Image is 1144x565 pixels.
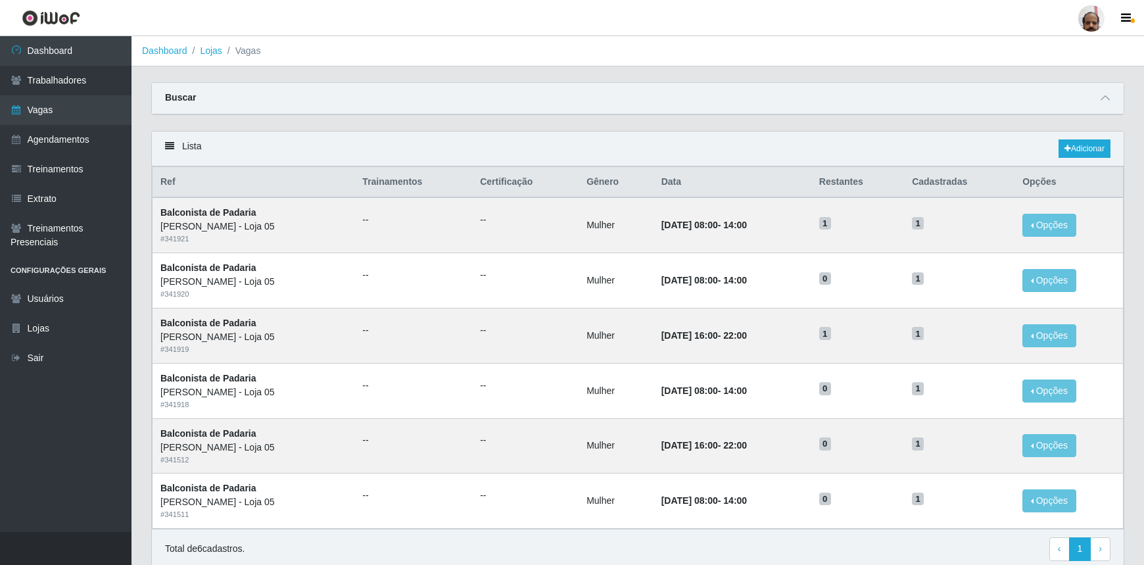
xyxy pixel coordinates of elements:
ul: -- [480,379,571,393]
strong: Balconista de Padaria [160,483,256,493]
td: Mulher [579,418,654,474]
div: Lista [152,132,1124,166]
a: Dashboard [142,45,187,56]
strong: Balconista de Padaria [160,262,256,273]
div: [PERSON_NAME] - Loja 05 [160,495,346,509]
strong: - [661,385,747,396]
strong: - [661,220,747,230]
ul: -- [362,213,464,227]
div: # 341919 [160,344,346,355]
span: 0 [819,437,831,451]
ul: -- [480,213,571,227]
button: Opções [1022,380,1076,403]
div: # 341918 [160,399,346,410]
strong: - [661,275,747,285]
button: Opções [1022,434,1076,457]
strong: Balconista de Padaria [160,318,256,328]
th: Cadastradas [904,167,1014,198]
time: 14:00 [723,220,747,230]
ul: -- [480,489,571,503]
div: # 341920 [160,289,346,300]
span: 1 [912,382,924,395]
time: [DATE] 08:00 [661,385,718,396]
strong: - [661,495,747,506]
span: › [1099,543,1102,554]
a: 1 [1069,537,1091,561]
time: [DATE] 08:00 [661,275,718,285]
time: 14:00 [723,495,747,506]
ul: -- [362,268,464,282]
strong: - [661,440,747,451]
li: Vagas [222,44,261,58]
th: Gênero [579,167,654,198]
span: ‹ [1058,543,1061,554]
div: [PERSON_NAME] - Loja 05 [160,441,346,454]
ul: -- [480,268,571,282]
span: 1 [819,327,831,340]
time: [DATE] 08:00 [661,220,718,230]
div: [PERSON_NAME] - Loja 05 [160,275,346,289]
th: Certificação [472,167,579,198]
button: Opções [1022,489,1076,512]
div: # 341921 [160,233,346,245]
div: [PERSON_NAME] - Loja 05 [160,330,346,344]
span: 0 [819,382,831,395]
img: CoreUI Logo [22,10,80,26]
div: [PERSON_NAME] - Loja 05 [160,385,346,399]
time: 14:00 [723,275,747,285]
strong: Balconista de Padaria [160,207,256,218]
td: Mulher [579,363,654,418]
span: 1 [912,272,924,285]
td: Mulher [579,197,654,253]
time: 14:00 [723,385,747,396]
th: Ref [153,167,355,198]
a: Adicionar [1059,139,1110,158]
span: 1 [912,437,924,451]
nav: breadcrumb [131,36,1144,66]
td: Mulher [579,308,654,363]
td: Mulher [579,474,654,529]
nav: pagination [1049,537,1110,561]
th: Data [654,167,811,198]
ul: -- [480,433,571,447]
div: [PERSON_NAME] - Loja 05 [160,220,346,233]
time: 22:00 [723,330,747,341]
time: [DATE] 16:00 [661,330,718,341]
span: 0 [819,272,831,285]
div: # 341512 [160,454,346,466]
time: [DATE] 08:00 [661,495,718,506]
ul: -- [362,433,464,447]
ul: -- [362,324,464,337]
td: Mulher [579,253,654,308]
button: Opções [1022,269,1076,292]
a: Lojas [200,45,222,56]
time: [DATE] 16:00 [661,440,718,451]
ul: -- [362,379,464,393]
time: 22:00 [723,440,747,451]
th: Restantes [811,167,904,198]
span: 1 [912,327,924,340]
div: # 341511 [160,509,346,520]
a: Previous [1049,537,1070,561]
a: Next [1090,537,1110,561]
ul: -- [480,324,571,337]
strong: - [661,330,747,341]
strong: Buscar [165,92,196,103]
span: 1 [912,217,924,230]
th: Trainamentos [354,167,472,198]
th: Opções [1014,167,1123,198]
button: Opções [1022,324,1076,347]
strong: Balconista de Padaria [160,428,256,439]
span: 1 [819,217,831,230]
strong: Balconista de Padaria [160,373,256,383]
span: 0 [819,493,831,506]
span: 1 [912,493,924,506]
button: Opções [1022,214,1076,237]
ul: -- [362,489,464,503]
p: Total de 6 cadastros. [165,542,245,556]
